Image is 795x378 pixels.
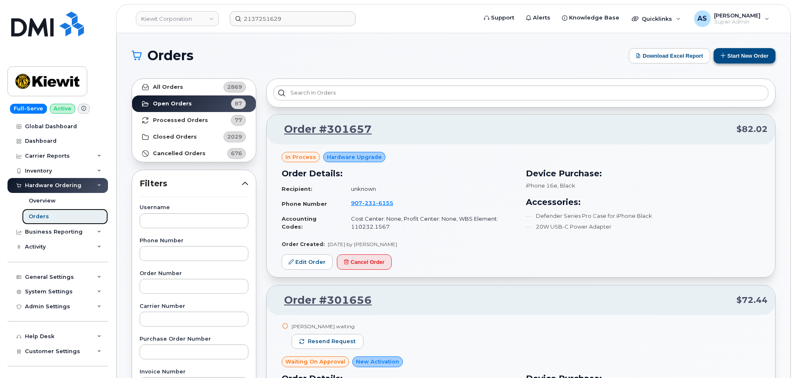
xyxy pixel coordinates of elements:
[140,205,248,210] label: Username
[132,145,256,162] a: Cancelled Orders676
[140,304,248,309] label: Carrier Number
[132,112,256,129] a: Processed Orders77
[285,358,345,366] span: Waiting On Approval
[344,182,516,196] td: unknown
[140,271,248,276] label: Order Number
[153,100,192,107] strong: Open Orders
[274,293,372,308] a: Order #301656
[736,123,768,135] span: $82.02
[140,178,242,190] span: Filters
[629,48,710,63] button: Download Excel Report
[328,241,397,247] span: [DATE] by [PERSON_NAME]
[153,84,183,90] strong: All Orders
[356,358,399,366] span: New Activation
[327,153,382,161] span: Hardware Upgrade
[526,212,760,220] li: Defender Series Pro Case for iPhone Black
[292,334,363,349] button: Resend request
[285,153,316,161] span: in process
[227,133,242,141] span: 2029
[292,323,363,330] div: [PERSON_NAME] waiting
[140,337,248,342] label: Purchase Order Number
[526,223,760,231] li: 20W USB-C Power Adapter
[235,100,242,107] span: 87
[147,49,194,62] span: Orders
[344,212,516,234] td: Cost Center: None, Profit Center: None, WBS Element: 110232.1567
[231,149,242,157] span: 676
[282,200,327,207] strong: Phone Number
[132,95,256,112] a: Open Orders87
[759,342,789,372] iframe: Messenger Launcher
[308,338,356,345] span: Resend request
[140,238,248,244] label: Phone Number
[153,134,197,140] strong: Closed Orders
[526,182,557,189] span: iPhone 16e
[132,129,256,145] a: Closed Orders2029
[282,241,324,247] strong: Order Created:
[337,254,392,270] button: Cancel Order
[282,254,333,270] a: Edit Order
[714,48,775,63] button: Start New Order
[351,200,403,206] a: 9072316155
[153,150,206,157] strong: Cancelled Orders
[557,182,575,189] span: , Black
[282,167,516,180] h3: Order Details:
[273,85,768,100] input: Search in orders
[227,83,242,91] span: 2869
[235,116,242,124] span: 77
[140,369,248,375] label: Invoice Number
[526,196,760,208] h3: Accessories:
[376,200,393,206] span: 6155
[526,167,760,180] h3: Device Purchase:
[132,79,256,95] a: All Orders2869
[351,200,393,206] span: 907
[274,122,372,137] a: Order #301657
[282,215,317,230] strong: Accounting Codes:
[282,185,312,192] strong: Recipient:
[362,200,376,206] span: 231
[736,294,768,306] span: $72.44
[153,117,208,124] strong: Processed Orders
